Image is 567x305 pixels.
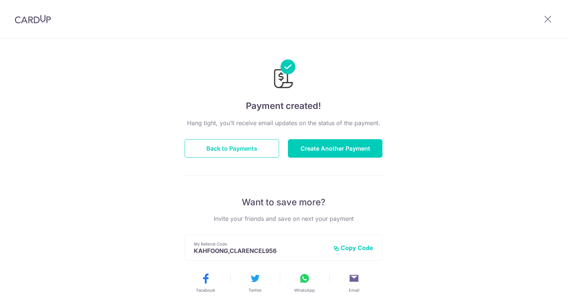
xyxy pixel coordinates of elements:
[196,287,215,293] span: Facebook
[184,273,227,293] button: Facebook
[185,139,279,158] button: Back to Payments
[294,287,315,293] span: WhatsApp
[272,59,295,90] img: Payments
[283,273,326,293] button: WhatsApp
[233,273,277,293] button: Twitter
[349,287,360,293] span: Email
[248,287,262,293] span: Twitter
[185,214,382,223] p: Invite your friends and save on next your payment
[333,244,373,251] button: Copy Code
[15,15,51,24] img: CardUp
[288,139,382,158] button: Create Another Payment
[185,196,382,208] p: Want to save more?
[194,241,327,247] p: My Referral Code
[194,247,327,254] p: KAHFOONG,CLARENCEL956
[185,119,382,127] p: Hang tight, you’ll receive email updates on the status of the payment.
[185,99,382,113] h4: Payment created!
[332,273,376,293] button: Email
